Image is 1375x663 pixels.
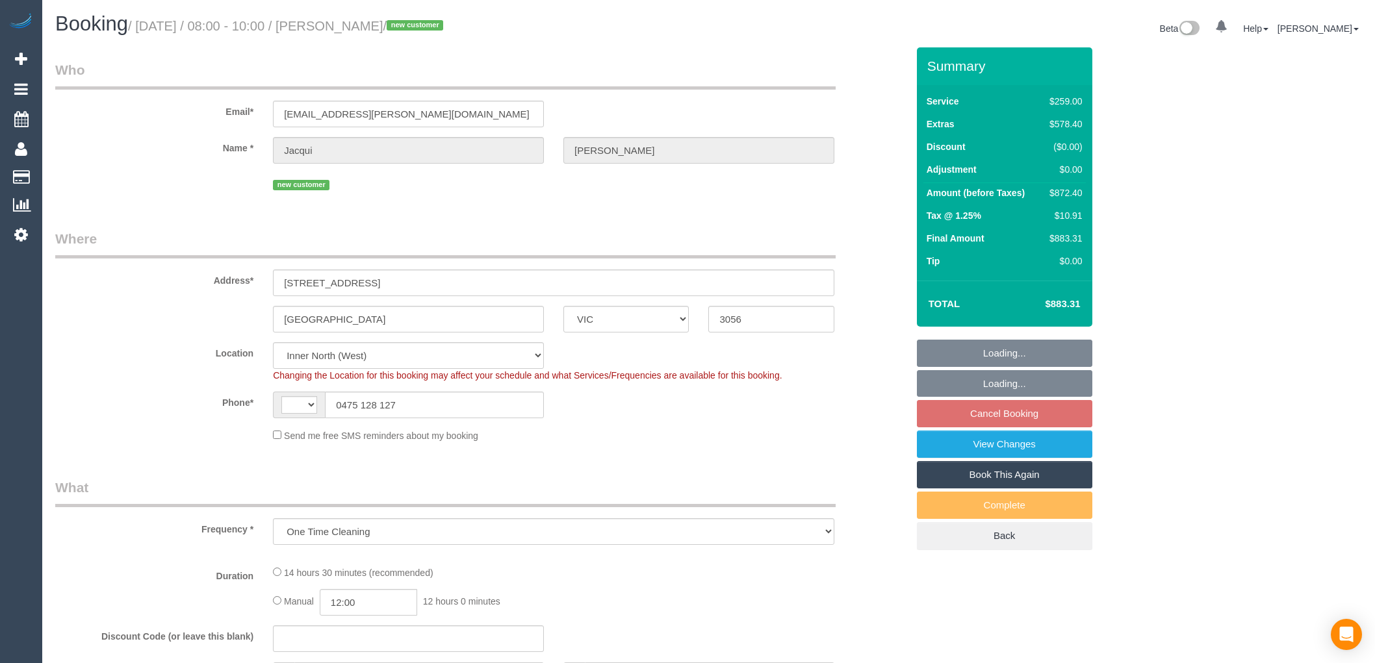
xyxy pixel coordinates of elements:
[55,478,836,507] legend: What
[927,118,955,131] label: Extras
[55,60,836,90] legend: Who
[45,565,263,582] label: Duration
[45,392,263,409] label: Phone*
[1178,21,1200,38] img: New interface
[1160,23,1200,34] a: Beta
[927,95,959,108] label: Service
[917,431,1092,458] a: View Changes
[273,370,782,381] span: Changing the Location for this booking may affect your schedule and what Services/Frequencies are...
[929,298,960,309] strong: Total
[917,461,1092,488] a: Book This Again
[55,12,128,35] span: Booking
[1331,619,1362,650] div: Open Intercom Messenger
[273,180,329,190] span: new customer
[1006,299,1080,310] h4: $883.31
[273,137,544,164] input: First Name*
[1044,95,1082,108] div: $259.00
[284,596,314,607] span: Manual
[563,137,834,164] input: Last Name*
[55,229,836,258] legend: Where
[423,596,500,607] span: 12 hours 0 minutes
[1044,232,1082,245] div: $883.31
[284,431,478,441] span: Send me free SMS reminders about my booking
[927,209,981,222] label: Tax @ 1.25%
[8,13,34,31] img: Automaid Logo
[387,20,443,31] span: new customer
[927,58,1086,73] h3: Summary
[927,232,984,245] label: Final Amount
[325,392,544,418] input: Phone*
[273,101,544,127] input: Email*
[1278,23,1359,34] a: [PERSON_NAME]
[927,186,1025,199] label: Amount (before Taxes)
[927,140,966,153] label: Discount
[284,568,433,578] span: 14 hours 30 minutes (recommended)
[708,306,834,332] input: Post Code*
[917,522,1092,549] a: Back
[1044,186,1082,199] div: $872.40
[273,306,544,332] input: Suburb*
[45,625,263,643] label: Discount Code (or leave this blank)
[927,255,940,268] label: Tip
[927,163,977,176] label: Adjustment
[1243,23,1268,34] a: Help
[383,19,448,33] span: /
[1044,209,1082,222] div: $10.91
[1044,118,1082,131] div: $578.40
[45,101,263,118] label: Email*
[45,342,263,360] label: Location
[45,518,263,536] label: Frequency *
[1044,163,1082,176] div: $0.00
[128,19,447,33] small: / [DATE] / 08:00 - 10:00 / [PERSON_NAME]
[1044,140,1082,153] div: ($0.00)
[45,137,263,155] label: Name *
[45,269,263,287] label: Address*
[1044,255,1082,268] div: $0.00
